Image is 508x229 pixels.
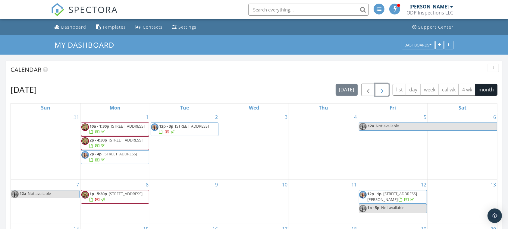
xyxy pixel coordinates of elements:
[359,191,367,199] img: img_1485.jpeg
[219,180,289,224] td: Go to September 10, 2025
[170,22,199,33] a: Settings
[11,65,41,74] span: Calendar
[289,112,358,180] td: Go to September 4, 2025
[40,103,52,112] a: Sunday
[214,180,219,189] a: Go to September 9, 2025
[475,84,497,96] button: month
[151,122,219,136] a: 12p - 3p [STREET_ADDRESS]
[367,191,417,202] span: [STREET_ADDRESS][PERSON_NAME]
[11,190,19,198] img: img_1485.jpeg
[420,180,428,189] a: Go to September 12, 2025
[179,103,190,112] a: Tuesday
[89,191,107,196] span: 1p - 5:30p
[81,151,89,159] img: img_1485.jpeg
[410,22,456,33] a: Support Center
[143,24,163,30] div: Contacts
[402,41,434,49] button: Dashboards
[219,112,289,180] td: Go to September 3, 2025
[336,84,358,96] button: [DATE]
[81,122,149,136] a: 10a - 1:30p [STREET_ADDRESS]
[367,123,375,130] span: 12a
[89,151,137,162] a: 2p - 4p [STREET_ADDRESS]
[81,123,89,131] img: resized_20240830_150514_002.jpeg
[159,123,209,135] a: 12p - 3p [STREET_ADDRESS]
[81,137,89,145] img: resized_20240830_150514_002.jpeg
[359,123,367,130] img: img_1485.jpeg
[393,84,406,96] button: list
[284,112,289,122] a: Go to September 3, 2025
[353,112,358,122] a: Go to September 4, 2025
[358,180,428,224] td: Go to September 12, 2025
[381,205,404,210] span: Not available
[52,22,89,33] a: Dashboard
[405,43,432,47] div: Dashboards
[389,103,397,112] a: Friday
[150,180,219,224] td: Go to September 9, 2025
[81,150,149,164] a: 2p - 4p [STREET_ADDRESS]
[159,123,173,129] span: 12p - 3p
[109,137,143,143] span: [STREET_ADDRESS]
[89,191,143,202] a: 1p - 5:30p [STREET_ADDRESS]
[428,112,497,180] td: Go to September 6, 2025
[492,112,497,122] a: Go to September 6, 2025
[145,112,150,122] a: Go to September 1, 2025
[68,3,118,16] span: SPECTORA
[289,180,358,224] td: Go to September 11, 2025
[376,123,399,129] span: Not available
[367,191,417,202] a: 12p - 1p [STREET_ADDRESS][PERSON_NAME]
[11,84,37,96] h2: [DATE]
[350,180,358,189] a: Go to September 11, 2025
[72,112,80,122] a: Go to August 31, 2025
[111,123,145,129] span: [STREET_ADDRESS]
[375,84,389,96] button: Next month
[248,4,369,16] input: Search everything...
[318,103,329,112] a: Thursday
[81,191,89,199] img: resized_20240830_150514_002.jpeg
[80,112,150,180] td: Go to September 1, 2025
[459,84,475,96] button: 4 wk
[248,103,260,112] a: Wednesday
[178,24,196,30] div: Settings
[418,24,453,30] div: Support Center
[81,136,149,150] a: 2p - 4:30p [STREET_ADDRESS]
[89,151,102,157] span: 2p - 4p
[108,103,122,112] a: Monday
[361,84,375,96] button: Previous month
[89,123,109,129] span: 10a - 1:30p
[51,3,64,16] img: The Best Home Inspection Software - Spectora
[28,191,51,196] span: Not available
[367,205,379,210] span: 1p - 5p
[150,112,219,180] td: Go to September 2, 2025
[89,137,143,148] a: 2p - 4:30p [STREET_ADDRESS]
[457,103,468,112] a: Saturday
[93,22,128,33] a: Templates
[406,10,453,16] div: ODP Inspections LLC
[145,180,150,189] a: Go to September 8, 2025
[422,112,428,122] a: Go to September 5, 2025
[11,180,80,224] td: Go to September 7, 2025
[89,123,145,135] a: 10a - 1:30p [STREET_ADDRESS]
[359,205,367,212] img: img_1485.jpeg
[409,4,449,10] div: [PERSON_NAME]
[358,112,428,180] td: Go to September 5, 2025
[151,123,158,131] img: img_1485.jpeg
[102,24,126,30] div: Templates
[103,151,137,157] span: [STREET_ADDRESS]
[175,123,209,129] span: [STREET_ADDRESS]
[214,112,219,122] a: Go to September 2, 2025
[281,180,289,189] a: Go to September 10, 2025
[55,40,119,50] a: My Dashboard
[359,190,427,204] a: 12p - 1p [STREET_ADDRESS][PERSON_NAME]
[89,137,107,143] span: 2p - 4:30p
[51,8,118,21] a: SPECTORA
[80,180,150,224] td: Go to September 8, 2025
[61,24,86,30] div: Dashboard
[428,180,497,224] td: Go to September 13, 2025
[406,84,421,96] button: day
[11,112,80,180] td: Go to August 31, 2025
[488,208,502,223] div: Open Intercom Messenger
[489,180,497,189] a: Go to September 13, 2025
[81,190,149,204] a: 1p - 5:30p [STREET_ADDRESS]
[133,22,165,33] a: Contacts
[75,180,80,189] a: Go to September 7, 2025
